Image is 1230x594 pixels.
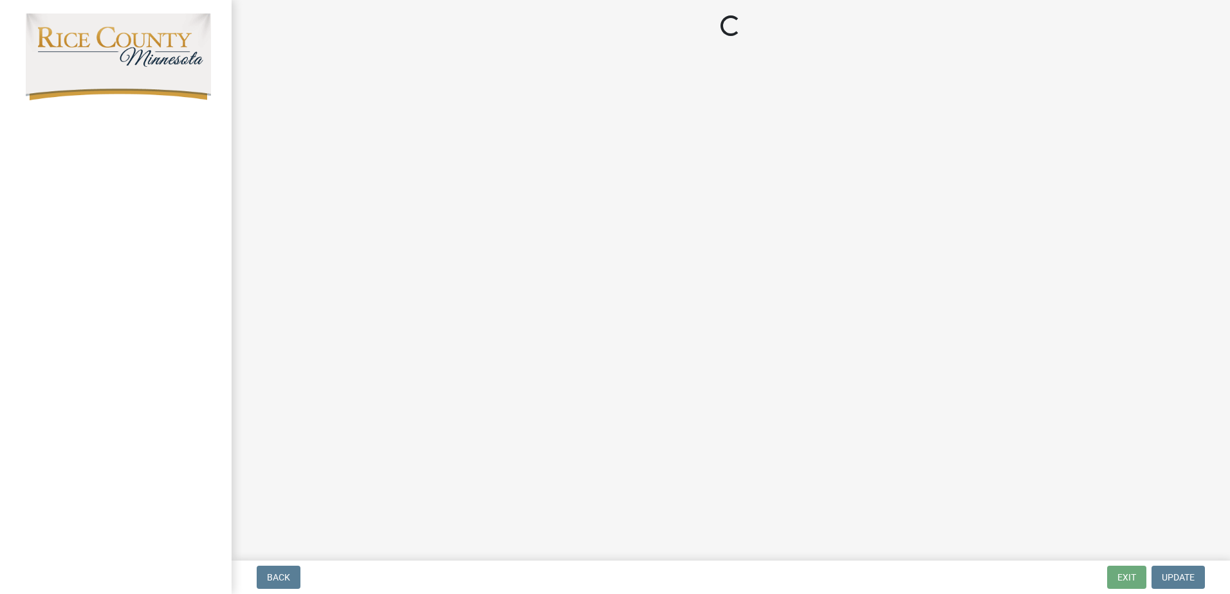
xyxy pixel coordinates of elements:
span: Update [1162,572,1195,582]
span: Back [267,572,290,582]
img: Rice County, Minnesota [26,14,211,100]
button: Back [257,566,300,589]
button: Update [1152,566,1205,589]
button: Exit [1107,566,1146,589]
